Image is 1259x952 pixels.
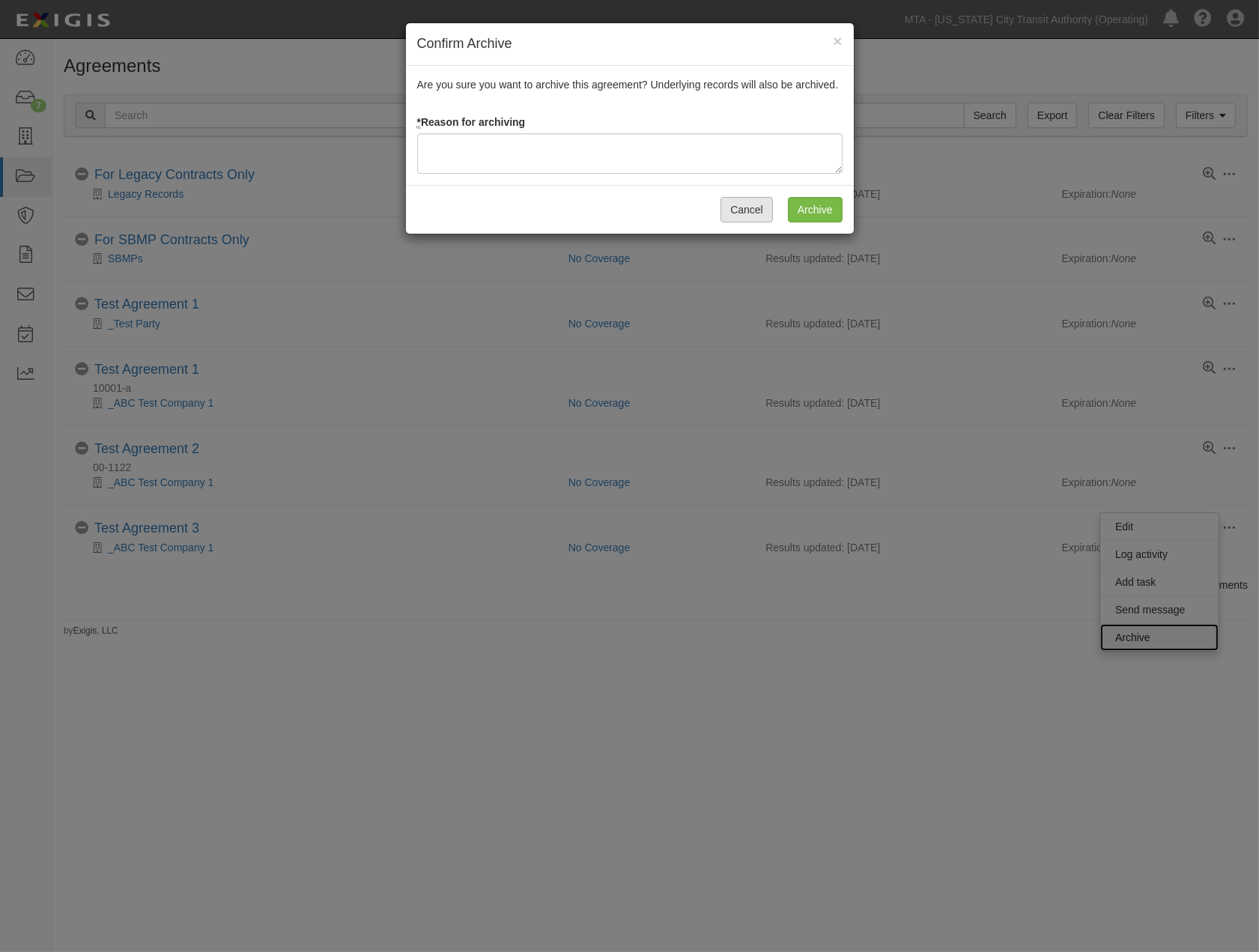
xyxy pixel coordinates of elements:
span: × [833,32,842,49]
button: Close [833,33,842,49]
button: Cancel [720,197,773,222]
h4: Confirm Archive [417,34,843,54]
abbr: required [417,116,421,129]
label: Reason for archiving [417,115,526,130]
div: Are you sure you want to archive this agreement? Underlying records will also be archived. [406,66,854,185]
input: Archive [788,197,843,222]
